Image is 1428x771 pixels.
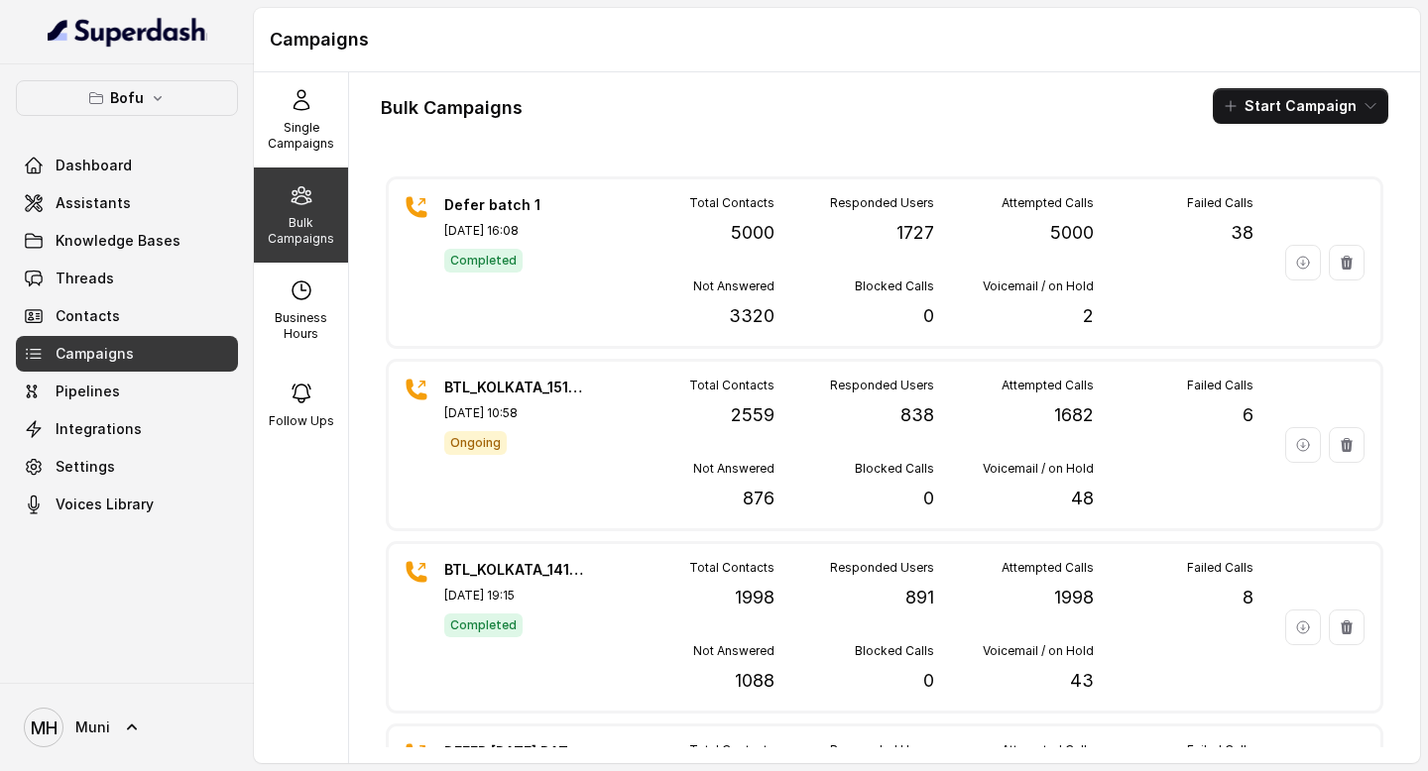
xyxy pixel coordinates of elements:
[905,584,934,611] p: 891
[1213,88,1388,124] button: Start Campaign
[48,16,207,48] img: light.svg
[56,306,120,326] span: Contacts
[270,24,1404,55] h1: Campaigns
[1187,560,1253,576] p: Failed Calls
[16,223,238,259] a: Knowledge Bases
[830,195,934,211] p: Responded Users
[1083,302,1094,330] p: 2
[16,374,238,409] a: Pipelines
[900,401,934,429] p: 838
[56,156,132,175] span: Dashboard
[16,700,238,755] a: Muni
[16,185,238,221] a: Assistants
[729,302,774,330] p: 3320
[1002,378,1094,393] p: Attempted Calls
[444,223,583,239] p: [DATE] 16:08
[830,378,934,393] p: Responded Users
[689,560,774,576] p: Total Contacts
[56,269,114,288] span: Threads
[16,80,238,116] button: Bofu
[16,148,238,183] a: Dashboard
[1187,195,1253,211] p: Failed Calls
[855,278,934,294] p: Blocked Calls
[693,461,774,477] p: Not Answered
[689,378,774,393] p: Total Contacts
[855,643,934,659] p: Blocked Calls
[444,588,583,604] p: [DATE] 19:15
[923,302,934,330] p: 0
[262,310,340,342] p: Business Hours
[735,667,774,695] p: 1088
[56,231,180,251] span: Knowledge Bases
[830,560,934,576] p: Responded Users
[56,495,154,514] span: Voices Library
[693,278,774,294] p: Not Answered
[56,382,120,401] span: Pipelines
[56,344,134,364] span: Campaigns
[735,584,774,611] p: 1998
[1002,195,1094,211] p: Attempted Calls
[731,401,774,429] p: 2559
[444,560,583,580] p: BTL_KOLKATA_1410_01
[16,336,238,372] a: Campaigns
[830,742,934,758] p: Responded Users
[110,86,144,110] p: Bofu
[731,219,774,247] p: 5000
[1243,401,1253,429] p: 6
[381,92,523,124] h1: Bulk Campaigns
[444,195,583,215] p: Defer batch 1
[923,667,934,695] p: 0
[16,487,238,522] a: Voices Library
[923,485,934,512] p: 0
[896,219,934,247] p: 1727
[16,261,238,296] a: Threads
[1243,584,1253,611] p: 8
[983,278,1094,294] p: Voicemail / on Hold
[444,378,583,397] p: BTL_KOLKATA_1510_01
[693,643,774,659] p: Not Answered
[1231,219,1253,247] p: 38
[444,431,507,455] span: Ongoing
[1187,378,1253,393] p: Failed Calls
[855,461,934,477] p: Blocked Calls
[444,405,583,421] p: [DATE] 10:58
[743,485,774,512] p: 876
[983,643,1094,659] p: Voicemail / on Hold
[689,195,774,211] p: Total Contacts
[444,249,523,273] span: Completed
[31,717,58,738] text: MH
[16,298,238,334] a: Contacts
[56,193,131,213] span: Assistants
[16,449,238,485] a: Settings
[983,461,1094,477] p: Voicemail / on Hold
[1187,742,1253,758] p: Failed Calls
[1050,219,1094,247] p: 5000
[689,742,774,758] p: Total Contacts
[444,613,523,637] span: Completed
[269,413,334,429] p: Follow Ups
[1054,584,1094,611] p: 1998
[444,742,583,762] p: DEFER [DATE] BATCH2
[56,419,142,439] span: Integrations
[262,120,340,152] p: Single Campaigns
[16,411,238,447] a: Integrations
[1002,742,1094,758] p: Attempted Calls
[1002,560,1094,576] p: Attempted Calls
[1054,401,1094,429] p: 1682
[262,215,340,247] p: Bulk Campaigns
[1070,667,1094,695] p: 43
[1071,485,1094,512] p: 48
[75,717,110,737] span: Muni
[56,457,115,477] span: Settings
